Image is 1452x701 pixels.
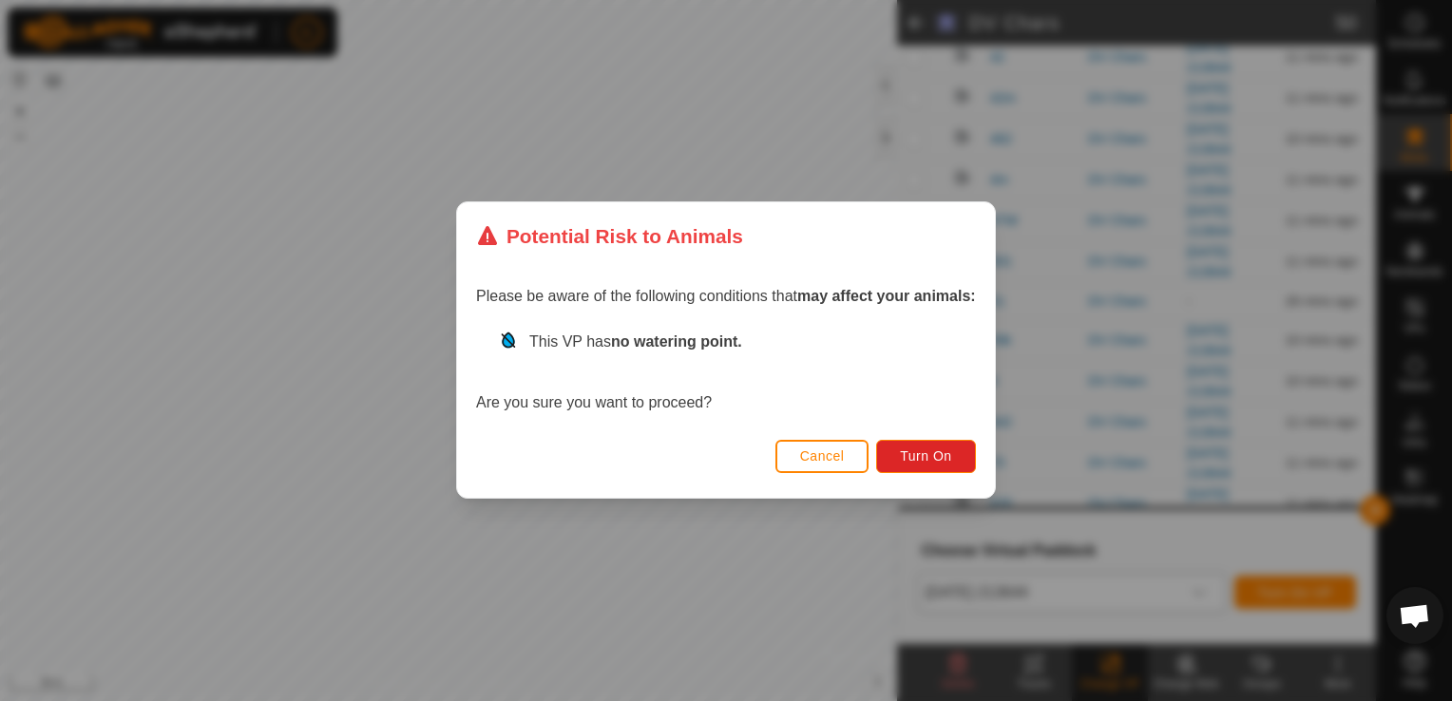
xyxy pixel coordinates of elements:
[529,334,742,350] span: This VP has
[611,334,742,350] strong: no watering point.
[476,221,743,251] div: Potential Risk to Animals
[1386,587,1443,644] div: Open chat
[800,449,845,464] span: Cancel
[901,449,952,464] span: Turn On
[476,289,976,305] span: Please be aware of the following conditions that
[775,440,869,473] button: Cancel
[476,332,976,415] div: Are you sure you want to proceed?
[797,289,976,305] strong: may affect your animals:
[877,440,976,473] button: Turn On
